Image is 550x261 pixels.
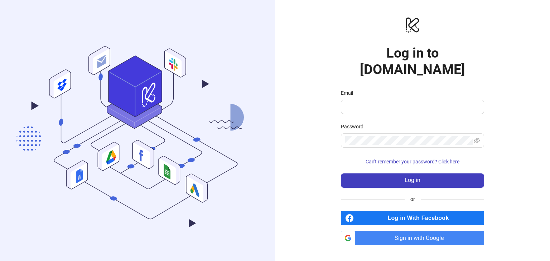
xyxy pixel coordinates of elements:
span: Sign in with Google [358,231,484,245]
a: Can't remember your password? Click here [341,159,484,164]
button: Log in [341,173,484,188]
button: Can't remember your password? Click here [341,156,484,168]
span: Log in [405,177,420,183]
label: Password [341,123,368,130]
input: Password [345,136,473,145]
span: eye-invisible [474,138,480,143]
a: Sign in with Google [341,231,484,245]
input: Email [345,103,478,111]
h1: Log in to [DOMAIN_NAME] [341,45,484,78]
span: or [405,195,421,203]
label: Email [341,89,358,97]
a: Log in With Facebook [341,211,484,225]
span: Log in With Facebook [357,211,484,225]
span: Can't remember your password? Click here [366,159,459,164]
